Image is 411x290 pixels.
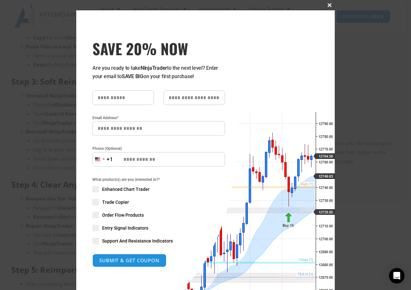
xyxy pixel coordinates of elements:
span: Order Flow Products [102,212,144,218]
span: Support And Resistance Indicators [102,238,173,244]
span: Trade Copier [102,199,129,205]
span: Enhanced Chart Trader [102,186,150,192]
strong: SAVE BIG [122,73,143,79]
button: Selected country [92,152,113,167]
label: Enhanced Chart Trader [92,186,225,192]
label: Order Flow Products [92,212,225,218]
span: What product(s) are you interested in? [92,176,225,183]
label: Entry Signal Indicators [92,225,225,231]
span: SAVE 20% NOW [92,39,225,57]
button: SUBMIT & GET COUPON [92,254,166,267]
label: Phone (Optional) [92,145,225,152]
strong: NinjaTrader [141,65,167,71]
label: Support And Resistance Indicators [92,238,225,244]
p: Are you ready to take to the next level? Enter your email to on your first purchase! [92,64,225,81]
label: Email Address [92,115,225,121]
div: Open Intercom Messenger [389,268,405,284]
label: Trade Copier [92,199,225,205]
div: +1 [107,155,113,164]
span: Entry Signal Indicators [102,225,148,231]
